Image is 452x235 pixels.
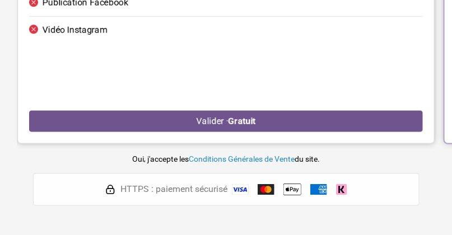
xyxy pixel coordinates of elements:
img: Apple Pay [283,181,301,199]
img: Klarna [336,184,347,195]
img: HTTPS : paiement sécurisé [105,184,116,195]
img: American Express [310,184,327,195]
img: Visa [232,184,249,195]
button: Valider ·Gratuit [29,111,423,132]
small: Oui, j'accepte les du site. [132,154,320,163]
a: Conditions Générales de Vente [189,154,295,163]
span: HTTPS : paiement sécurisé [120,183,227,196]
strong: Gratuit [229,116,256,126]
img: Mastercard [258,184,274,195]
span: Vidéo Instagram [43,23,108,37]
